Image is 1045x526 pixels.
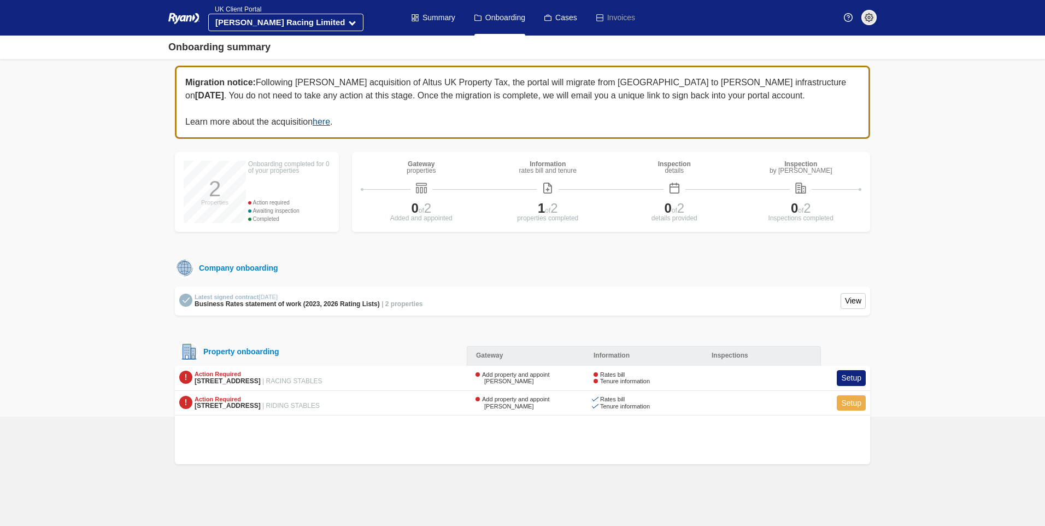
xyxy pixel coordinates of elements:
span: 2 [550,201,557,215]
div: Add property and appoint [PERSON_NAME] [475,371,576,385]
img: Help [844,13,853,22]
div: of [488,202,609,215]
div: rates bill and tenure [519,167,577,174]
div: of [361,202,482,215]
div: Tenure information [594,378,650,385]
div: details [658,167,691,174]
div: Tenure information [594,403,650,410]
div: Action Required [195,371,322,378]
div: Gateway [407,161,436,167]
span: 0 [791,201,798,215]
div: Completed [248,215,330,223]
span: | 2 properties [381,300,422,308]
div: by [PERSON_NAME] [770,167,832,174]
span: Business Rates statement of work (2023, 2026 Rating Lists) [195,300,380,308]
button: [PERSON_NAME] Racing Limited [208,14,363,31]
div: Action Required [195,396,320,403]
div: Action required [248,198,330,207]
div: Added and appointed [361,215,482,221]
span: 1 [538,201,545,215]
span: 0 [411,201,418,215]
span: 2 [677,201,684,215]
div: Gateway [467,346,585,366]
div: properties completed [488,215,609,221]
div: Company onboarding [195,262,278,274]
a: here [313,117,330,126]
img: settings [865,13,873,22]
div: Onboarding completed for 0 of your properties [248,161,330,174]
span: 2 [803,201,811,215]
span: 0 [664,201,671,215]
div: Latest signed contract [195,294,423,301]
span: [STREET_ADDRESS] [195,402,261,410]
div: Awaiting inspection [248,207,330,215]
span: 2 [424,201,431,215]
div: Property onboarding [199,347,279,356]
div: Information [585,346,703,366]
div: properties [407,167,436,174]
div: Inspections [703,346,821,366]
b: Migration notice: [185,78,256,87]
div: Rates bill [594,396,650,403]
div: Following [PERSON_NAME] acquisition of Altus UK Property Tax, the portal will migrate from [GEOGR... [175,66,870,139]
a: View [841,293,866,309]
div: of [614,202,735,215]
a: Setup [837,370,866,386]
strong: [PERSON_NAME] Racing Limited [215,17,345,27]
a: Setup [837,395,866,411]
div: Add property and appoint [PERSON_NAME] [475,396,576,410]
b: [DATE] [195,91,224,100]
div: Information [519,161,577,167]
time: [DATE] [259,294,278,300]
span: | RIDING STABLES [262,402,320,410]
div: Inspections completed [741,215,862,221]
div: details provided [614,215,735,221]
div: of [741,202,862,215]
div: Inspection [770,161,832,167]
span: UK Client Portal [208,5,261,13]
div: Onboarding summary [168,40,271,55]
span: | RACING STABLES [262,377,322,385]
div: Inspection [658,161,691,167]
span: [STREET_ADDRESS] [195,377,261,385]
div: Rates bill [594,371,650,378]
